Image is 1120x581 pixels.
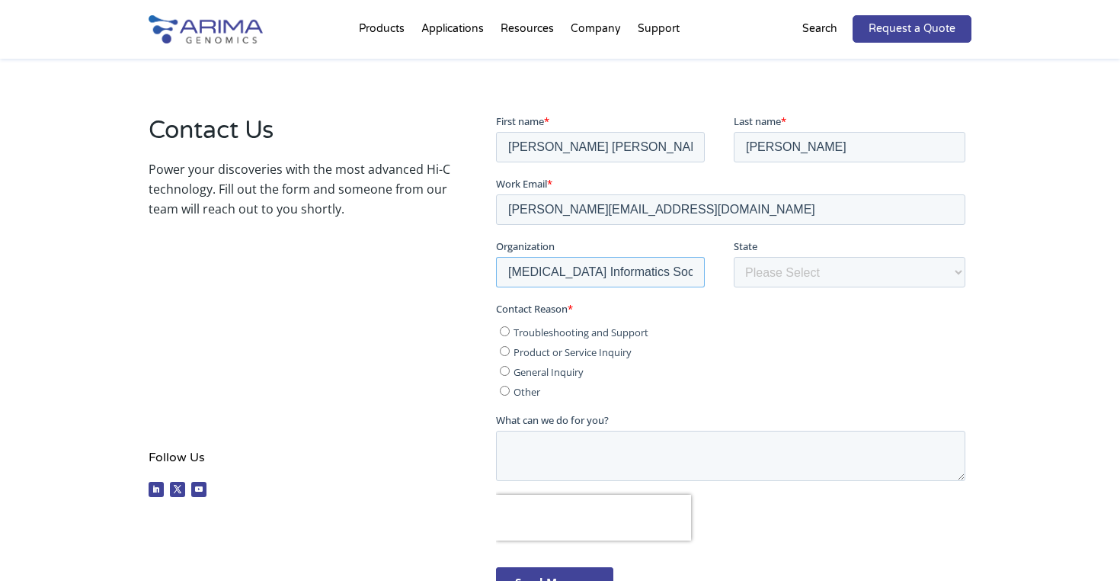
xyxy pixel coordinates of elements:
[853,15,971,43] a: Request a Quote
[191,482,206,497] a: Follow on Youtube
[149,159,450,219] p: Power your discoveries with the most advanced Hi-C technology. Fill out the form and someone from...
[170,482,185,497] a: Follow on X
[149,448,450,479] h4: Follow Us
[149,114,450,159] h2: Contact Us
[149,482,164,497] a: Follow on LinkedIn
[802,19,837,39] p: Search
[149,15,263,43] img: Arima-Genomics-logo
